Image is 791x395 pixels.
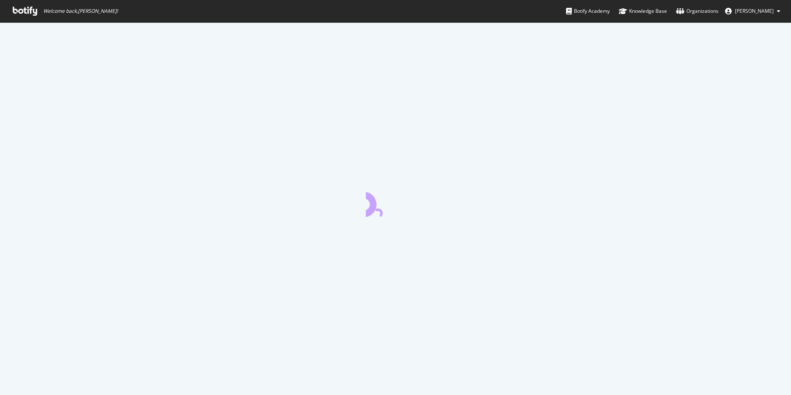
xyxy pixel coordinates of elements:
[735,7,774,14] span: Colin Ma
[43,8,118,14] span: Welcome back, [PERSON_NAME] !
[676,7,718,15] div: Organizations
[366,187,425,217] div: animation
[566,7,610,15] div: Botify Academy
[718,5,787,18] button: [PERSON_NAME]
[619,7,667,15] div: Knowledge Base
